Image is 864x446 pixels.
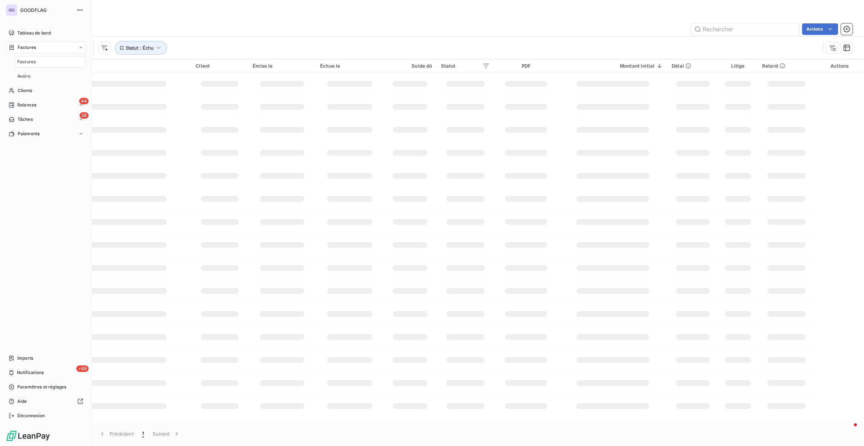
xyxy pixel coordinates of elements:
span: Paramètres et réglages [17,384,66,390]
span: Déconnexion [17,413,45,419]
button: Précédent [94,426,138,441]
div: Actions [819,63,860,69]
span: 26 [80,112,89,119]
span: Avoirs [17,73,30,79]
span: Imports [17,355,33,361]
span: 44 [79,98,89,104]
button: 1 [138,426,148,441]
span: Relances [17,102,36,108]
span: GOODFLAG [20,7,72,13]
span: 1 [142,430,144,437]
a: Aide [6,396,86,407]
div: Statut [441,63,490,69]
span: +99 [76,365,89,372]
input: Rechercher [691,23,799,35]
div: Montant initial [562,63,663,69]
span: Factures [17,59,36,65]
div: Litige [723,63,753,69]
div: Solde dû [388,63,432,69]
span: Tableau de bord [17,30,51,36]
div: PDF [499,63,553,69]
button: Actions [802,23,838,35]
div: Échue le [320,63,379,69]
button: Statut : Échu [115,41,167,55]
span: Statut : Échu [126,45,154,51]
span: Tâches [18,116,33,123]
div: Client [195,63,244,69]
div: Délai [672,63,714,69]
span: Clients [18,87,32,94]
span: Paiements [18,131,40,137]
span: Aide [17,398,27,405]
div: Retard [762,63,811,69]
img: Logo LeanPay [6,430,50,442]
div: Émise le [253,63,311,69]
button: Suivant [148,426,185,441]
iframe: Intercom live chat [840,422,857,439]
span: Factures [18,44,36,51]
div: GO [6,4,17,16]
span: Notifications [17,369,44,376]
